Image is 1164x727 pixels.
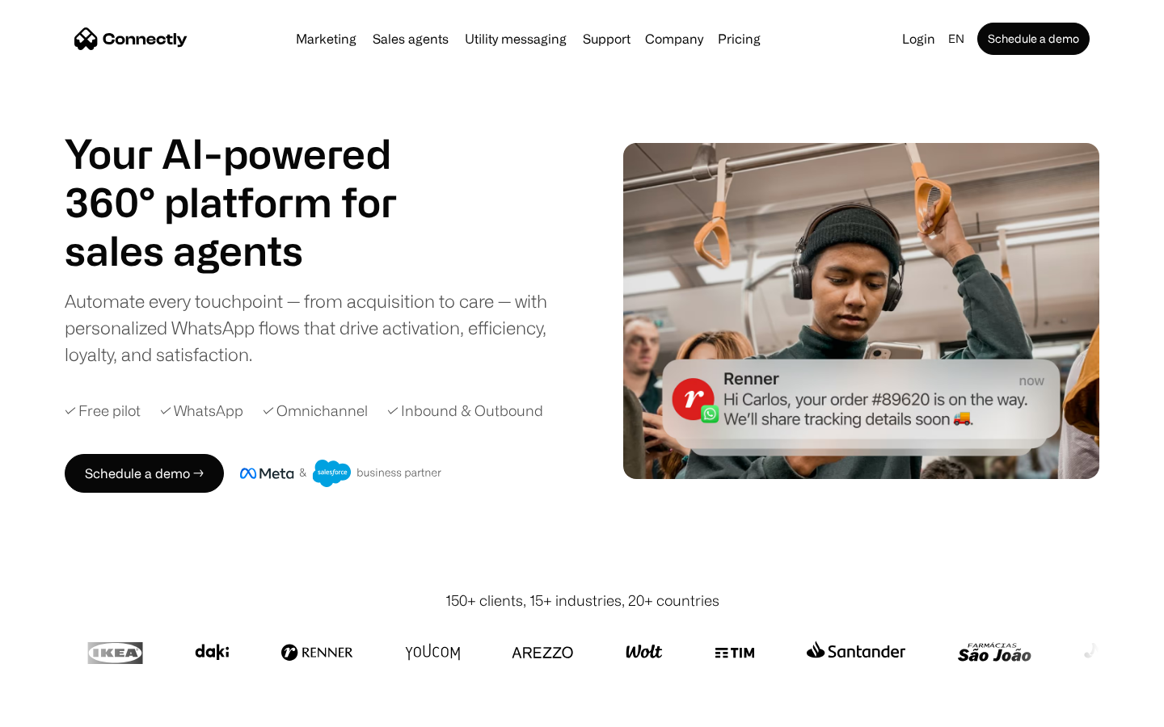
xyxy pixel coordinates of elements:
[65,129,436,226] h1: Your AI-powered 360° platform for
[160,400,243,422] div: ✓ WhatsApp
[896,27,942,50] a: Login
[387,400,543,422] div: ✓ Inbound & Outbound
[16,697,97,721] aside: Language selected: English
[948,27,964,50] div: en
[32,699,97,721] ul: Language list
[366,32,455,45] a: Sales agents
[445,590,719,611] div: 150+ clients, 15+ industries, 20+ countries
[645,27,703,50] div: Company
[458,32,573,45] a: Utility messaging
[65,226,436,275] div: 1 of 4
[289,32,363,45] a: Marketing
[74,27,188,51] a: home
[240,460,442,487] img: Meta and Salesforce business partner badge.
[711,32,767,45] a: Pricing
[65,226,436,275] div: carousel
[65,226,436,275] h1: sales agents
[65,400,141,422] div: ✓ Free pilot
[942,27,974,50] div: en
[65,288,574,368] div: Automate every touchpoint — from acquisition to care — with personalized WhatsApp flows that driv...
[65,454,224,493] a: Schedule a demo →
[263,400,368,422] div: ✓ Omnichannel
[576,32,637,45] a: Support
[640,27,708,50] div: Company
[977,23,1090,55] a: Schedule a demo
